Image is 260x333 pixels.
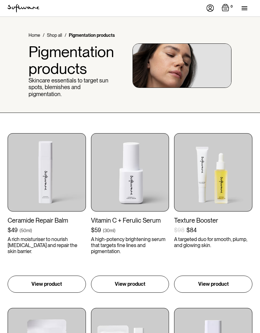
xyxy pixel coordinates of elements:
div: Ceramide Repair Balm [8,217,86,224]
div: / [65,32,66,38]
p: A rich moisturiser to nourish [MEDICAL_DATA] and repair the skin barrier. [8,236,86,255]
a: Ceramide Repair Balm$49(50ml)A rich moisturiser to nourish [MEDICAL_DATA] and repair the skin bar... [8,133,86,293]
a: Texture Booster$98$84A targeted duo for smooth, plump, and glowing skin.View product [174,133,252,293]
div: 50ml [21,227,31,234]
div: ( [103,227,104,234]
p: View product [198,280,229,288]
div: ) [114,227,115,234]
a: Shop all [47,32,62,38]
div: $49 [8,227,18,234]
div: $84 [186,227,197,234]
img: Software Logo [8,4,39,12]
h1: Pigmentation products [29,43,114,77]
p: A targeted duo for smooth, plump, and glowing skin. [174,236,252,248]
a: Open empty cart [222,4,234,13]
p: Skincare essentials to target sun spots, blemishes and pigmentation. [29,77,114,98]
div: $98 [174,227,185,234]
div: / [43,32,44,38]
a: Home [29,32,40,38]
div: ( [20,227,21,234]
div: Pigmentation products [69,32,115,38]
div: ) [31,227,32,234]
div: 30ml [104,227,114,234]
p: A high-potency brightening serum that targets fine lines and pigmentation. [91,236,169,255]
a: home [8,4,39,12]
p: View product [31,280,62,288]
div: Vitamin C + Ferulic Serum [91,217,169,224]
p: View product [115,280,145,288]
div: $59 [91,227,101,234]
div: 0 [229,4,234,10]
a: Vitamin C + Ferulic Serum$59(30ml)A high-potency brightening serum that targets fine lines and pi... [91,133,169,293]
div: Texture Booster [174,217,252,224]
